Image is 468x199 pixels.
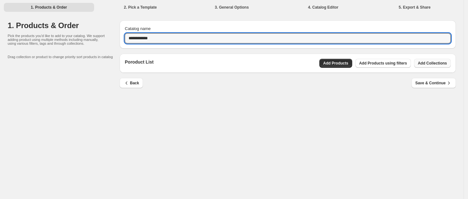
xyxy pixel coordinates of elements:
button: Add Collections [414,59,451,68]
span: Save & Continue [415,80,452,86]
p: Drag collection or product to change priority sort products in catalog [8,55,120,59]
button: Save & Continue [412,78,456,88]
button: Back [120,78,143,88]
button: Add Products using filters [355,59,411,68]
p: Pick the products you'd like to add to your catalog. We support adding product using multiple met... [8,34,107,45]
h1: 1. Products & Order [8,20,120,31]
span: Add Products [323,61,348,66]
span: Add Collections [418,61,447,66]
span: Back [123,80,139,86]
button: Add Products [319,59,352,68]
span: Add Products using filters [359,61,407,66]
span: Catalog name [125,26,151,31]
p: Poroduct List [125,59,153,68]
